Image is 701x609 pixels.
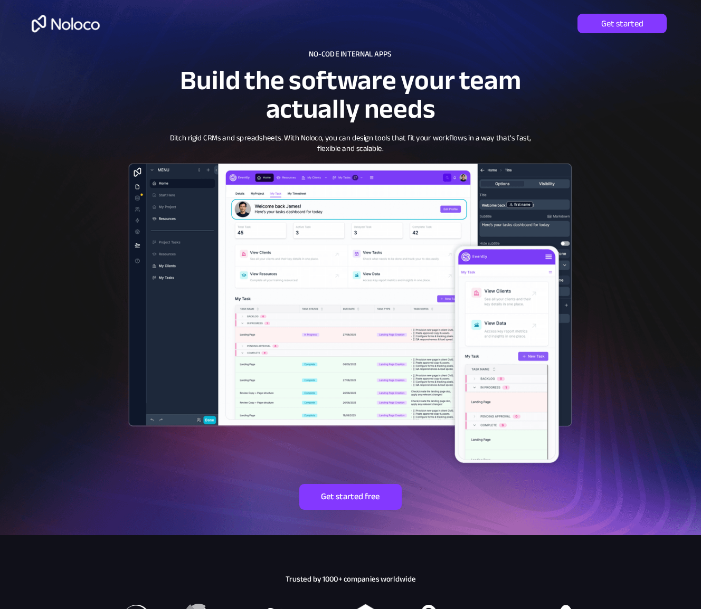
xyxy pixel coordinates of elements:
span: Build the software your team actually needs [180,55,521,134]
span: Ditch rigid CRMs and spreadsheets. With Noloco, you can design tools that fit your workflows in a... [170,130,531,156]
span: NO-CODE INTERNAL APPS [309,47,392,62]
a: Get started free [299,484,402,510]
span: Get started free [299,491,402,502]
span: Get started [577,18,667,29]
span: Trusted by 1000+ companies worldwide [286,572,415,587]
a: Get started [577,14,667,33]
